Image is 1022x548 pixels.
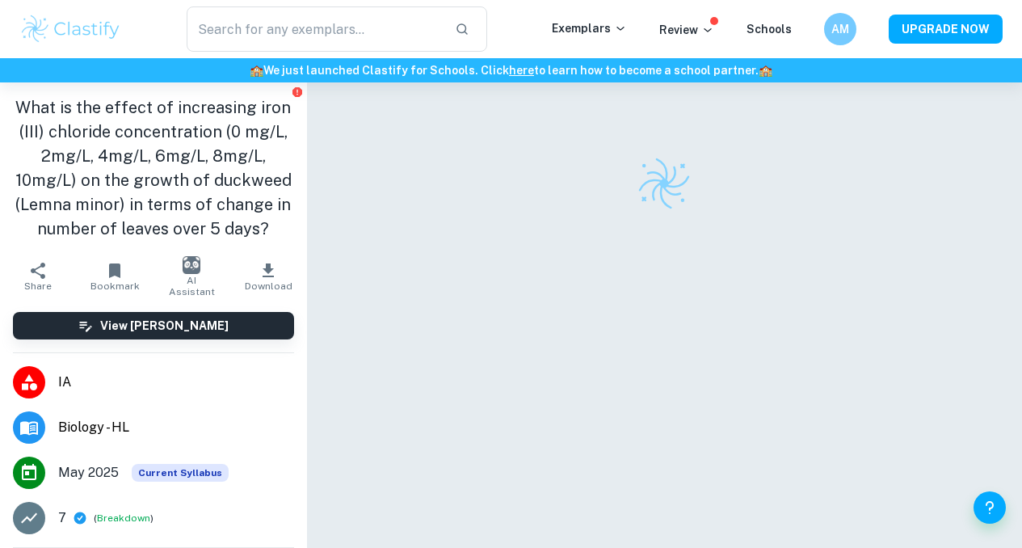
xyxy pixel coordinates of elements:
[132,464,229,482] span: Current Syllabus
[831,20,850,38] h6: AM
[292,86,304,98] button: Report issue
[100,317,229,335] h6: View [PERSON_NAME]
[58,373,294,392] span: IA
[97,511,150,525] button: Breakdown
[58,508,66,528] p: 7
[187,6,442,52] input: Search for any exemplars...
[245,280,292,292] span: Download
[154,254,230,299] button: AI Assistant
[824,13,856,45] button: AM
[183,256,200,274] img: AI Assistant
[747,23,792,36] a: Schools
[132,464,229,482] div: This exemplar is based on the current syllabus. Feel free to refer to it for inspiration/ideas wh...
[19,13,122,45] img: Clastify logo
[90,280,140,292] span: Bookmark
[13,95,294,241] h1: What is the effect of increasing iron (III) chloride concentration (0 mg/L, 2mg/L, 4mg/L, 6mg/L, ...
[3,61,1019,79] h6: We just launched Clastify for Schools. Click to learn how to become a school partner.
[24,280,52,292] span: Share
[163,275,221,297] span: AI Assistant
[974,491,1006,524] button: Help and Feedback
[13,312,294,339] button: View [PERSON_NAME]
[58,463,119,483] span: May 2025
[230,254,307,299] button: Download
[77,254,154,299] button: Bookmark
[509,64,534,77] a: here
[58,418,294,437] span: Biology - HL
[636,155,692,212] img: Clastify logo
[552,19,627,37] p: Exemplars
[94,511,154,526] span: ( )
[889,15,1003,44] button: UPGRADE NOW
[759,64,772,77] span: 🏫
[250,64,263,77] span: 🏫
[659,21,714,39] p: Review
